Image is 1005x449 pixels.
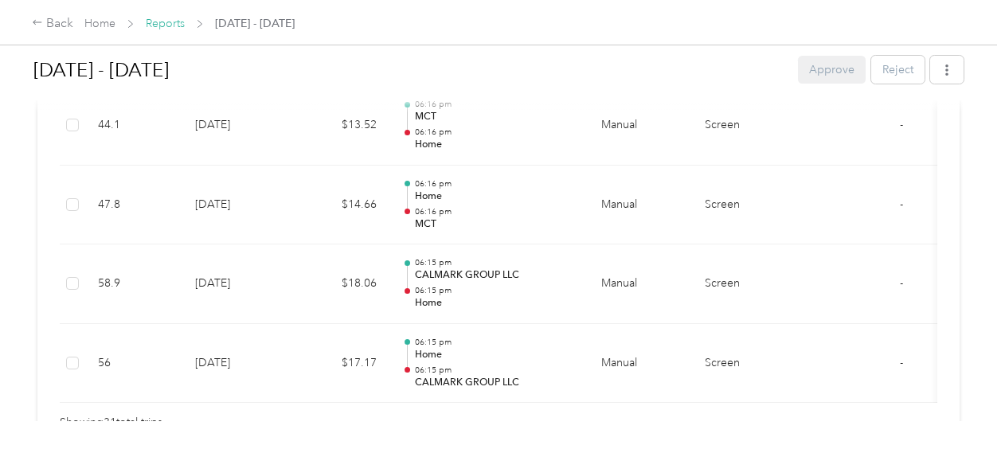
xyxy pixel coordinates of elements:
[415,189,576,204] p: Home
[182,244,294,324] td: [DATE]
[589,244,692,324] td: Manual
[415,285,576,296] p: 06:15 pm
[692,86,811,166] td: Screen
[589,86,692,166] td: Manual
[415,365,576,376] p: 06:15 pm
[60,414,162,431] span: Showing 31 total trips
[589,324,692,404] td: Manual
[415,110,576,124] p: MCT
[415,138,576,152] p: Home
[692,244,811,324] td: Screen
[415,337,576,348] p: 06:15 pm
[85,166,182,245] td: 47.8
[182,166,294,245] td: [DATE]
[415,217,576,232] p: MCT
[589,166,692,245] td: Manual
[182,324,294,404] td: [DATE]
[900,118,903,131] span: -
[415,376,576,390] p: CALMARK GROUP LLC
[415,268,576,283] p: CALMARK GROUP LLC
[900,356,903,369] span: -
[415,296,576,310] p: Home
[84,17,115,30] a: Home
[294,324,389,404] td: $17.17
[182,86,294,166] td: [DATE]
[33,51,787,89] h1: Aug 1 - 31, 2025
[415,178,576,189] p: 06:16 pm
[415,127,576,138] p: 06:16 pm
[415,206,576,217] p: 06:16 pm
[85,86,182,166] td: 44.1
[415,348,576,362] p: Home
[900,197,903,211] span: -
[85,244,182,324] td: 58.9
[294,244,389,324] td: $18.06
[146,17,185,30] a: Reports
[215,15,295,32] span: [DATE] - [DATE]
[294,86,389,166] td: $13.52
[692,324,811,404] td: Screen
[900,276,903,290] span: -
[294,166,389,245] td: $14.66
[85,324,182,404] td: 56
[415,257,576,268] p: 06:15 pm
[692,166,811,245] td: Screen
[916,360,1005,449] iframe: Everlance-gr Chat Button Frame
[32,14,73,33] div: Back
